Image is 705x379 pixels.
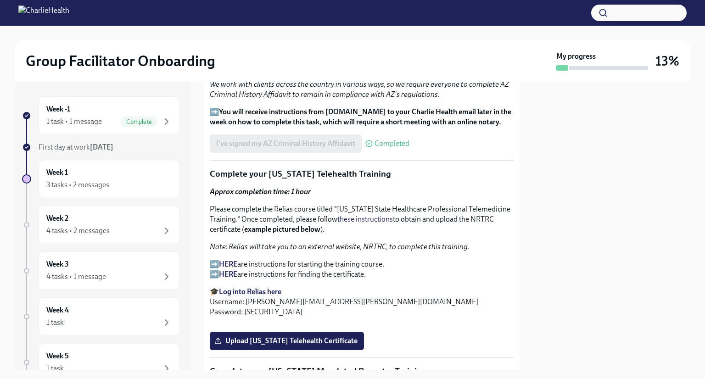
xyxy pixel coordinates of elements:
div: 1 task • 1 message [46,117,102,127]
div: 4 tasks • 2 messages [46,226,110,236]
a: Week 41 task [22,297,180,336]
h6: Week -1 [46,104,70,114]
em: We work with clients across the country in various ways, so we require everyone to complete AZ Cr... [210,80,509,99]
div: 1 task [46,318,64,328]
p: 🎓 Username: [PERSON_NAME][EMAIL_ADDRESS][PERSON_NAME][DOMAIN_NAME] Password: [SECURITY_DATA] [210,287,514,317]
span: Upload [US_STATE] Telehealth Certificate [216,336,358,346]
a: HERE [219,260,237,268]
a: Week 13 tasks • 2 messages [22,160,180,198]
strong: [DATE] [90,143,113,151]
a: Week 24 tasks • 2 messages [22,206,180,244]
a: Week -11 task • 1 messageComplete [22,96,180,135]
a: First day at work[DATE] [22,142,180,152]
h3: 13% [655,53,679,69]
h2: Group Facilitator Onboarding [26,52,215,70]
h6: Week 5 [46,351,69,361]
h6: Week 4 [46,305,69,315]
strong: You will receive instructions from [DOMAIN_NAME] to your Charlie Health email later in the week o... [210,107,511,126]
p: Complete your [US_STATE] Mandated Reporter Training [210,365,514,377]
span: Completed [375,140,409,147]
p: Complete your [US_STATE] Telehealth Training [210,168,514,180]
h6: Week 3 [46,259,69,269]
div: 3 tasks • 2 messages [46,180,109,190]
h6: Week 2 [46,213,68,223]
span: First day at work [39,143,113,151]
a: HERE [219,270,237,279]
a: Log into Relias here [219,287,281,296]
a: these instructions [337,215,393,223]
div: 4 tasks • 1 message [46,272,106,282]
p: ➡️ are instructions for starting the training course. ➡️ are instructions for finding the certifi... [210,259,514,279]
img: CharlieHealth [18,6,69,20]
strong: Approx completion time: 1 hour [210,187,311,196]
div: 1 task [46,363,64,373]
label: Upload [US_STATE] Telehealth Certificate [210,332,364,350]
strong: My progress [556,51,596,61]
p: Please complete the Relias course titled "[US_STATE] State Healthcare Professional Telemedicine T... [210,204,514,234]
h6: Week 1 [46,167,68,178]
strong: example pictured below [244,225,320,234]
em: Note: Relias will take you to an external website, NRTRC, to complete this training. [210,242,470,251]
p: ➡️ [210,107,514,127]
span: Complete [121,118,157,125]
a: Week 34 tasks • 1 message [22,251,180,290]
